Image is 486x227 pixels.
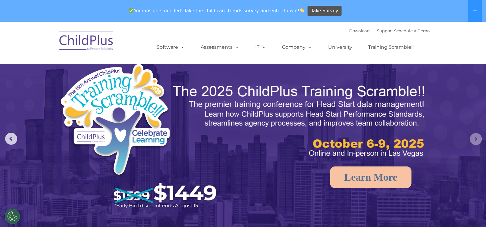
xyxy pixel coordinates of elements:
[394,28,430,33] a: Schedule A Demo
[195,41,246,53] a: Assessments
[300,8,304,13] img: 👏
[330,166,412,188] a: Learn More
[56,26,117,57] img: ChildPlus by Procare Solutions
[5,209,20,224] button: Cookies Settings
[322,41,359,53] a: University
[276,41,318,53] a: Company
[362,41,420,53] a: Training Scramble!!
[127,5,307,17] span: Your insights needed! Take the child care trends survey and enter to win!
[311,6,338,16] span: Take Survey
[308,6,342,16] a: Take Survey
[350,28,370,33] a: Download
[456,198,486,227] iframe: Chat Widget
[129,8,133,13] img: ✅
[249,41,272,53] a: IT
[377,28,393,33] a: Support
[350,28,430,33] font: |
[151,41,191,53] a: Software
